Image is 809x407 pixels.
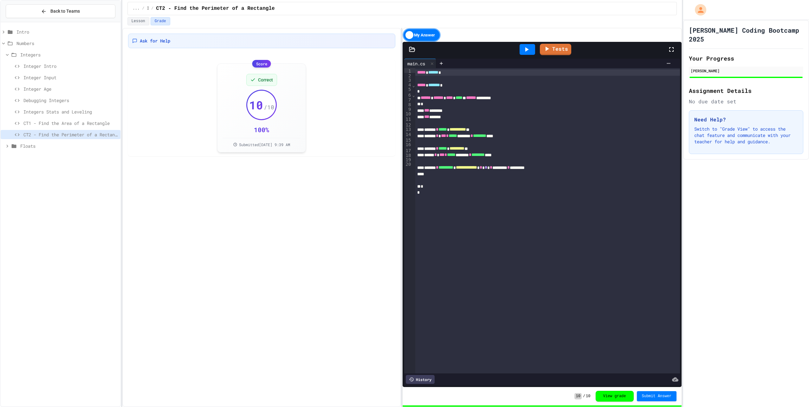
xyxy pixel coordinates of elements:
[404,157,412,161] div: 19
[404,77,412,82] div: 3
[50,8,80,15] span: Back to Teams
[688,3,708,17] div: My Account
[404,116,412,122] div: 11
[404,111,412,116] div: 10
[254,125,269,134] div: 100 %
[23,74,118,81] span: Integer Input
[689,54,803,63] h2: Your Progress
[404,60,428,67] div: main.cs
[694,116,798,123] h3: Need Help?
[540,44,571,55] a: Tests
[404,59,436,68] div: main.cs
[404,68,412,73] div: 1
[689,98,803,105] div: No due date set
[151,6,153,11] span: /
[239,142,290,147] span: Submitted [DATE] 9:39 AM
[404,73,412,77] div: 2
[574,393,581,399] span: 10
[586,394,590,399] span: 10
[404,126,412,132] div: 13
[404,97,412,102] div: 7
[642,394,672,399] span: Submit Answer
[689,26,803,43] h1: [PERSON_NAME] Coding Bootcamp 2025
[23,131,118,138] span: CT2 - Find the Perimeter of a Rectangle
[689,86,803,95] h2: Assignment Details
[756,354,803,381] iframe: chat widget
[404,92,412,97] div: 6
[596,391,634,402] button: View grade
[404,87,412,92] div: 5
[637,391,677,401] button: Submit Answer
[412,83,415,88] span: Fold line
[404,152,412,157] div: 18
[404,142,412,148] div: 16
[151,17,170,25] button: Grade
[404,122,412,126] div: 12
[23,97,118,104] span: Debugging Integers
[16,29,118,35] span: Intro
[404,107,412,111] div: 9
[23,86,118,92] span: Integer Age
[133,6,140,11] span: ...
[140,38,170,44] span: Ask for Help
[404,132,412,137] div: 14
[691,68,801,74] div: [PERSON_NAME]
[20,143,118,149] span: Floats
[20,51,118,58] span: Integers
[406,375,435,384] div: History
[258,77,273,83] span: Correct
[404,161,412,166] div: 20
[404,82,412,87] div: 4
[142,6,144,11] span: /
[404,148,412,152] div: 17
[249,99,263,111] span: 10
[23,120,118,126] span: CT1 - Find the Area of a Rectangle
[694,126,798,145] p: Switch to "Grade View" to access the chat feature and communicate with your teacher for help and ...
[156,5,275,12] span: CT2 - Find the Perimeter of a Rectangle
[412,93,415,98] span: Fold line
[252,60,271,68] div: Score
[404,102,412,107] div: 8
[6,4,115,18] button: Back to Teams
[583,394,585,399] span: /
[404,137,412,142] div: 15
[147,6,149,11] span: Integers
[16,40,118,47] span: Numbers
[23,108,118,115] span: Integers Stats and Leveling
[264,103,274,112] span: / 10
[127,17,149,25] button: Lesson
[782,382,803,401] iframe: chat widget
[23,63,118,69] span: Integer Intro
